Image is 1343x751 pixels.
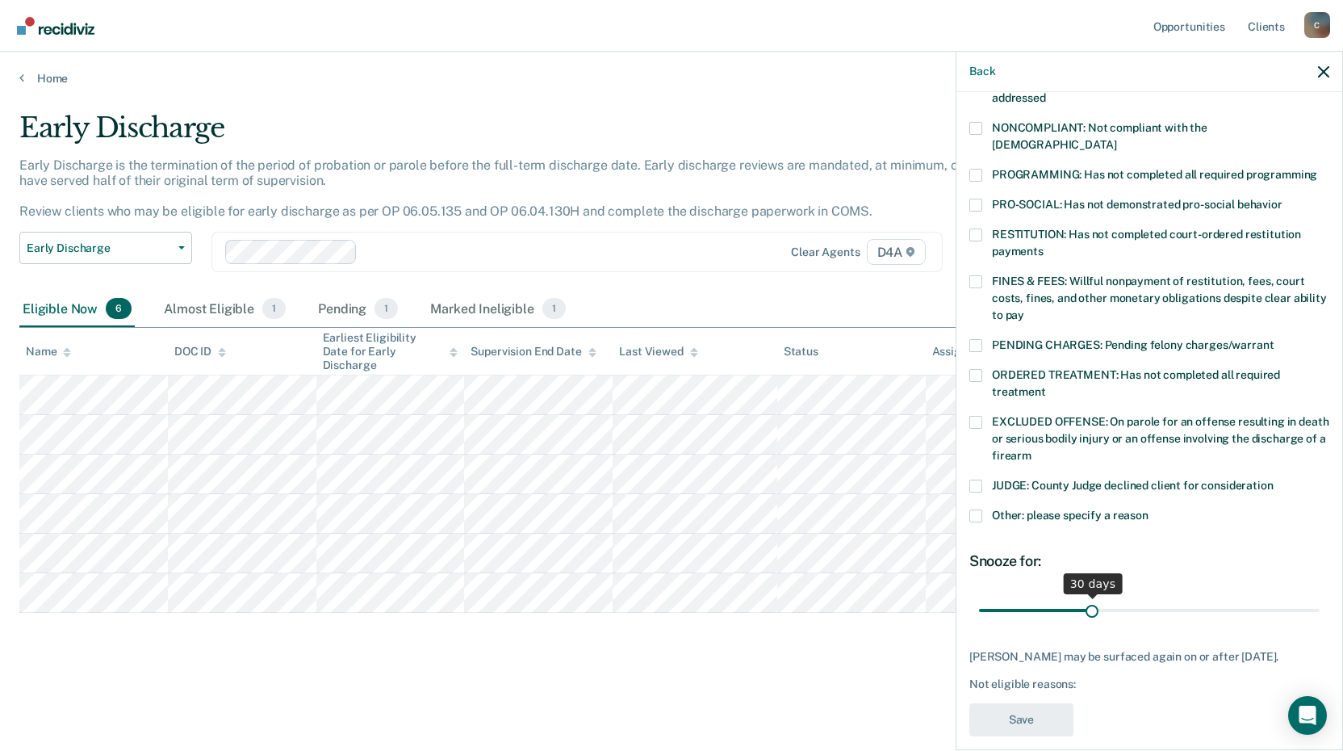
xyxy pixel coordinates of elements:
[784,345,818,359] div: Status
[471,345,596,359] div: Supervision End Date
[174,345,226,359] div: DOC ID
[992,228,1301,258] span: RESTITUTION: Has not completed court-ordered restitution payments
[992,338,1274,351] span: PENDING CHARGES: Pending felony charges/warrant
[542,298,566,319] span: 1
[992,121,1207,151] span: NONCOMPLIANT: Not compliant with the [DEMOGRAPHIC_DATA]
[992,368,1280,398] span: ORDERED TREATMENT: Has not completed all required treatment
[619,345,697,359] div: Last Viewed
[969,552,1329,570] div: Snooze for:
[19,71,1324,86] a: Home
[374,298,398,319] span: 1
[992,479,1274,492] span: JUDGE: County Judge declined client for consideration
[19,157,1022,220] p: Early Discharge is the termination of the period of probation or parole before the full-term disc...
[791,245,860,259] div: Clear agents
[992,198,1282,211] span: PRO-SOCIAL: Has not demonstrated pro-social behavior
[19,111,1027,157] div: Early Discharge
[1304,12,1330,38] button: Profile dropdown button
[1288,696,1327,735] div: Open Intercom Messenger
[161,292,289,327] div: Almost Eligible
[969,650,1329,664] div: [PERSON_NAME] may be surfaced again on or after [DATE].
[992,168,1317,181] span: PROGRAMMING: Has not completed all required programming
[26,345,71,359] div: Name
[427,292,569,327] div: Marked Ineligible
[992,509,1148,522] span: Other: please specify a reason
[315,292,401,327] div: Pending
[969,703,1073,736] button: Save
[932,345,1008,359] div: Assigned to
[17,17,94,35] img: Recidiviz
[992,275,1327,321] span: FINES & FEES: Willful nonpayment of restitution, fees, court costs, fines, and other monetary obl...
[106,298,132,319] span: 6
[969,65,995,78] button: Back
[1304,12,1330,38] div: C
[19,292,135,327] div: Eligible Now
[1064,573,1123,594] div: 30 days
[262,298,286,319] span: 1
[27,241,172,255] span: Early Discharge
[867,239,926,265] span: D4A
[323,331,458,371] div: Earliest Eligibility Date for Early Discharge
[969,678,1329,691] div: Not eligible reasons:
[992,415,1328,462] span: EXCLUDED OFFENSE: On parole for an offense resulting in death or serious bodily injury or an offe...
